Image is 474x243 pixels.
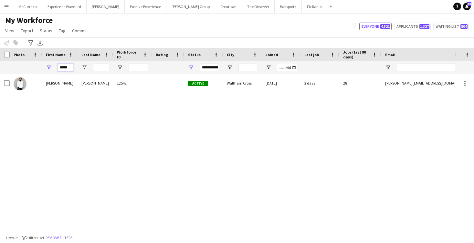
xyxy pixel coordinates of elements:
span: Last Name [81,52,100,57]
button: Everyone4,521 [359,23,392,30]
button: Waiting list804 [433,23,469,30]
a: Tag [56,26,68,35]
span: Comms [72,28,87,34]
app-action-btn: Export XLSX [36,39,44,47]
input: Workforce ID Filter Input [129,64,148,71]
span: Tag [59,28,66,34]
a: View [3,26,17,35]
button: Creatisan [215,0,242,13]
button: Open Filter Menu [266,65,271,70]
span: 30 [467,2,471,6]
button: [PERSON_NAME] Group [166,0,215,13]
span: First Name [46,52,66,57]
span: Joined [266,52,278,57]
div: [DATE] [262,74,300,92]
button: Open Filter Menu [188,65,194,70]
button: Fix Radio [302,0,327,13]
button: Positive Experience [125,0,166,13]
span: Jobs (last 90 days) [343,50,370,59]
span: Last job [304,52,319,57]
span: Rating [156,52,168,57]
img: Pedro De Marchi [14,77,26,90]
app-action-btn: Advanced filters [27,39,35,47]
span: View [5,28,14,34]
span: City [227,52,234,57]
span: 4,521 [380,24,390,29]
input: First Name Filter Input [58,64,74,71]
span: My Workforce [5,15,53,25]
div: 2 days [300,74,339,92]
div: 28 [339,74,381,92]
span: Photo [14,52,25,57]
span: Email [385,52,395,57]
button: Remove filters [44,234,74,241]
button: The Observer [242,0,275,13]
button: Open Filter Menu [227,65,233,70]
span: 1,327 [419,24,429,29]
input: City Filter Input [238,64,258,71]
button: Open Filter Menu [117,65,123,70]
span: Workforce ID [117,50,140,59]
div: [PERSON_NAME] [42,74,78,92]
a: Comms [69,26,89,35]
span: Status [40,28,52,34]
span: Status [188,52,201,57]
input: Last Name Filter Input [93,64,109,71]
a: 30 [463,3,471,10]
button: McCurrach [13,0,42,13]
a: Status [37,26,55,35]
button: Ballsportz [275,0,302,13]
div: [PERSON_NAME] [78,74,113,92]
button: Open Filter Menu [385,65,391,70]
span: 804 [460,24,468,29]
span: 2 filters set [26,235,44,240]
button: Open Filter Menu [46,65,52,70]
button: Open Filter Menu [81,65,87,70]
button: Experience Wave Ltd [42,0,87,13]
a: Export [18,26,36,35]
span: Active [188,81,208,86]
button: [PERSON_NAME] [87,0,125,13]
button: Applicants1,327 [394,23,431,30]
input: Joined Filter Input [277,64,297,71]
span: Export [21,28,33,34]
div: Waltham Cross [223,74,262,92]
div: 12542 [113,74,152,92]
